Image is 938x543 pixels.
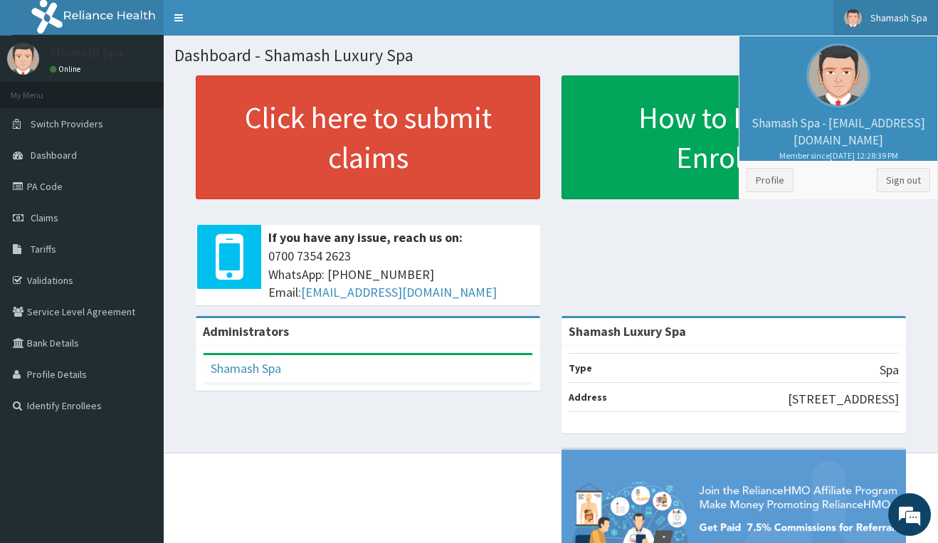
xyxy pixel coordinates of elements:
span: Switch Providers [31,117,103,130]
img: User Image [844,9,862,27]
strong: Shamash Luxury Spa [569,323,686,339]
a: How to Identify Enrollees [562,75,906,199]
span: Claims [31,211,58,224]
small: Member since [DATE] 12:28:39 PM [747,149,930,162]
a: Profile [747,168,794,192]
img: User Image [806,43,870,107]
h1: Dashboard - Shamash Luxury Spa [174,46,927,65]
span: Tariffs [31,243,56,255]
span: Shamash Spa [870,11,927,24]
b: If you have any issue, reach us on: [268,229,463,246]
p: Shamash Spa - [EMAIL_ADDRESS][DOMAIN_NAME] [747,115,930,162]
p: [STREET_ADDRESS] [788,390,899,408]
a: Sign out [877,168,930,192]
span: Dashboard [31,149,77,162]
img: User Image [7,43,39,75]
b: Type [569,362,592,374]
p: Shamash Spa [50,46,123,59]
b: Address [569,391,607,404]
p: Spa [880,361,899,379]
a: [EMAIL_ADDRESS][DOMAIN_NAME] [301,284,497,300]
b: Administrators [203,323,289,339]
span: 0700 7354 2623 WhatsApp: [PHONE_NUMBER] Email: [268,247,533,302]
a: Click here to submit claims [196,75,540,199]
a: Shamash Spa [211,360,281,376]
a: Online [50,64,84,74]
